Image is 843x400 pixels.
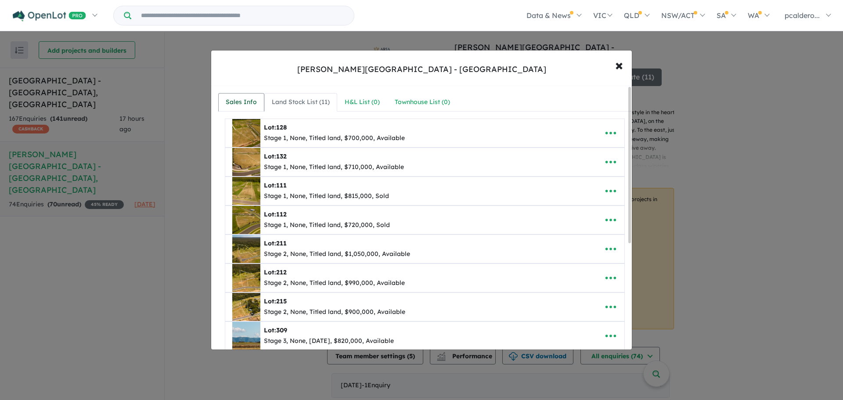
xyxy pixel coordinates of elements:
[226,97,257,108] div: Sales Info
[264,220,390,231] div: Stage 1, None, Titled land, $720,000, Sold
[264,278,405,288] div: Stage 2, None, Titled land, $990,000, Available
[232,322,260,350] img: ARIA%20Hunter%20Valley%20Estate%20-%20Rothbury%20-%20Lot%20309___1756692221.jpg
[297,64,546,75] div: [PERSON_NAME][GEOGRAPHIC_DATA] - [GEOGRAPHIC_DATA]
[264,239,287,247] b: Lot:
[264,326,287,334] b: Lot:
[276,239,287,247] span: 211
[232,235,260,263] img: ARIA%20Hunter%20Valley%20Estate%20-%20Rothbury%20-%20Lot%20211___1756690687.jpg
[276,210,287,218] span: 112
[264,191,389,202] div: Stage 1, None, Titled land, $815,000, Sold
[264,210,287,218] b: Lot:
[264,152,287,160] b: Lot:
[276,326,287,334] span: 309
[345,97,380,108] div: H&L List ( 0 )
[264,249,410,259] div: Stage 2, None, Titled land, $1,050,000, Available
[272,97,330,108] div: Land Stock List ( 11 )
[264,307,405,317] div: Stage 2, None, Titled land, $900,000, Available
[264,336,394,346] div: Stage 3, None, [DATE], $820,000, Available
[232,119,260,147] img: ARIA%20Hunter%20Valley%20Estate%20-%20Rothbury%20-%20Lot%20128___1750742072.jpg
[395,97,450,108] div: Townhouse List ( 0 )
[264,123,287,131] b: Lot:
[232,177,260,205] img: ARIA%20Hunter%20Valley%20Estate%20-%20Rothbury%20-%20Lot%20111___1750742230.jpg
[276,297,287,305] span: 215
[264,268,287,276] b: Lot:
[264,133,405,144] div: Stage 1, None, Titled land, $700,000, Available
[232,264,260,292] img: ARIA%20Hunter%20Valley%20Estate%20-%20Rothbury%20-%20Lot%20212___1756690703.jpg
[133,6,352,25] input: Try estate name, suburb, builder or developer
[264,162,404,173] div: Stage 1, None, Titled land, $710,000, Available
[232,293,260,321] img: ARIA%20Hunter%20Valley%20Estate%20-%20Rothbury%20-%20Lot%20215___1756690720.jpg
[276,268,287,276] span: 212
[615,55,623,74] span: ×
[276,123,287,131] span: 128
[264,297,287,305] b: Lot:
[13,11,86,22] img: Openlot PRO Logo White
[232,148,260,176] img: ARIA%20Hunter%20Valley%20Estate%20-%20Rothbury%20-%20Lot%20132___1750742142.jpg
[264,181,287,189] b: Lot:
[785,11,820,20] span: pcaldero...
[232,206,260,234] img: ARIA%20Hunter%20Valley%20Estate%20-%20Rothbury%20-%20Lot%20112___1750742283.jpg
[276,152,287,160] span: 132
[276,181,287,189] span: 111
